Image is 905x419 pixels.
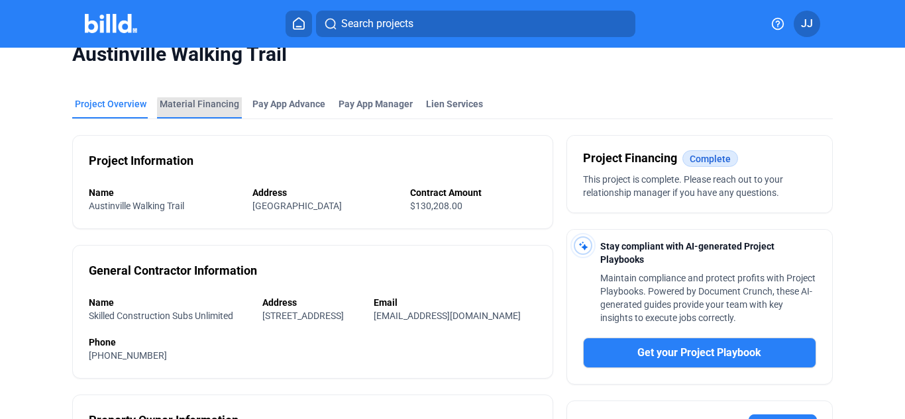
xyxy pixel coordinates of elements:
span: Austinville Walking Trail [72,42,832,67]
button: JJ [794,11,820,37]
div: Contract Amount [410,186,537,199]
button: Get your Project Playbook [583,338,816,368]
div: Address [262,296,360,309]
button: Search projects [316,11,635,37]
div: Phone [89,336,536,349]
img: Billd Company Logo [85,14,137,33]
span: Maintain compliance and protect profits with Project Playbooks. Powered by Document Crunch, these... [600,273,816,323]
span: [PHONE_NUMBER] [89,350,167,361]
span: [STREET_ADDRESS] [262,310,344,321]
div: Email [374,296,537,309]
div: Address [252,186,397,199]
div: Lien Services [426,97,483,111]
span: Get your Project Playbook [637,345,761,361]
div: Project Information [89,152,193,170]
span: This project is complete. Please reach out to your relationship manager if you have any questions. [583,174,783,198]
span: [GEOGRAPHIC_DATA] [252,201,342,211]
span: Austinville Walking Trail [89,201,184,211]
span: Pay App Manager [339,97,413,111]
span: Skilled Construction Subs Unlimited [89,310,233,321]
span: Project Financing [583,149,677,167]
div: Material Financing [160,97,239,111]
div: Project Overview [75,97,146,111]
span: JJ [801,16,813,32]
span: Search projects [341,16,413,32]
span: Stay compliant with AI-generated Project Playbooks [600,241,774,265]
div: Name [89,296,249,309]
div: General Contractor Information [89,261,257,280]
div: Name [89,186,239,199]
div: Pay App Advance [252,97,325,111]
span: $130,208.00 [410,201,462,211]
mat-chip: Complete [682,150,738,167]
span: [EMAIL_ADDRESS][DOMAIN_NAME] [374,310,521,321]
